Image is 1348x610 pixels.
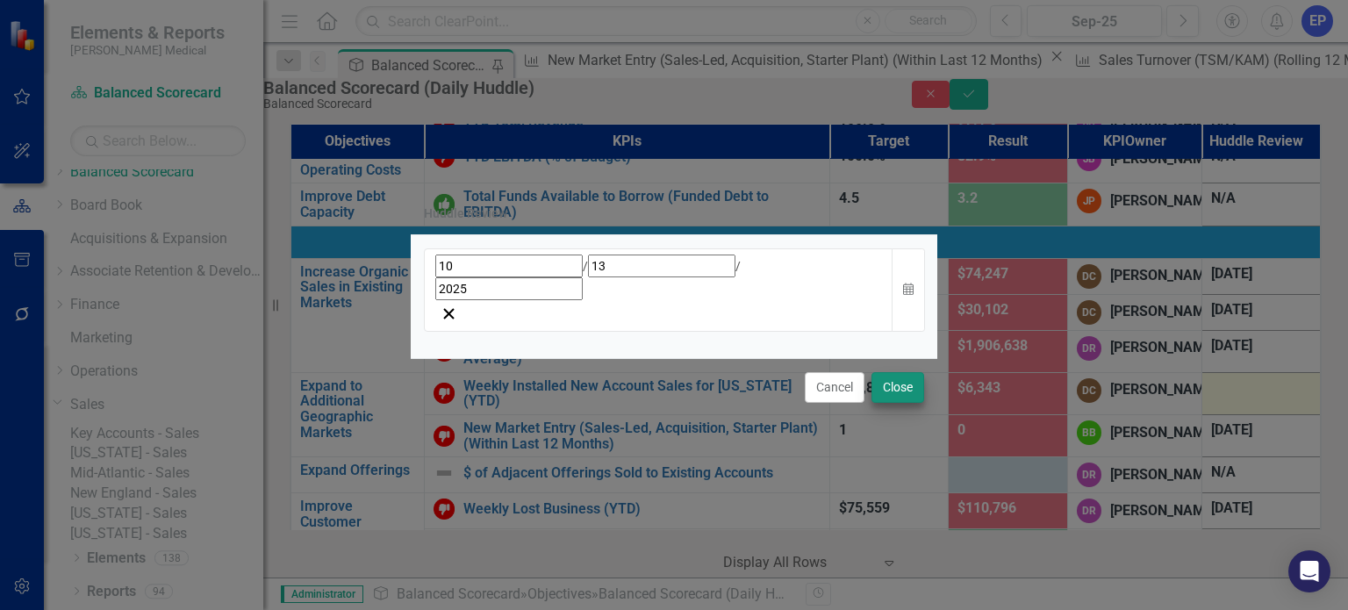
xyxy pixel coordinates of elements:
[583,259,588,273] span: /
[1288,550,1330,592] div: Open Intercom Messenger
[805,372,864,403] button: Cancel
[735,259,741,273] span: /
[871,372,924,403] button: Close
[424,207,507,220] div: Huddle Review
